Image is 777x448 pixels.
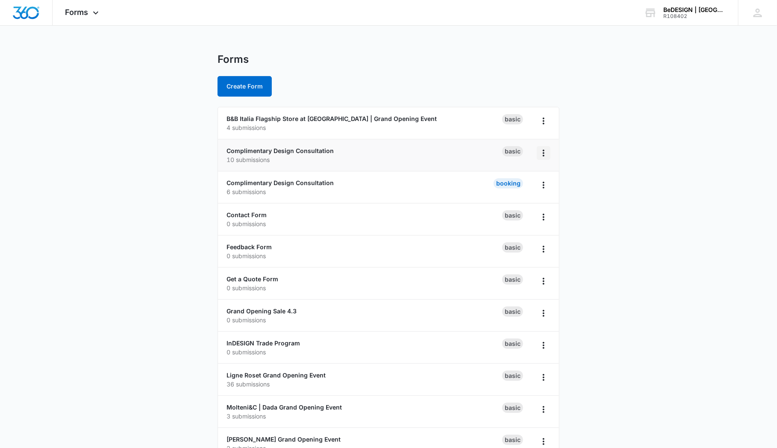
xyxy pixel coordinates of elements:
div: Basic [502,435,523,445]
a: Molteni&C | Dada Grand Opening Event [227,404,342,411]
p: 0 submissions [227,219,502,228]
div: Basic [502,403,523,413]
button: Overflow Menu [537,210,550,224]
p: 0 submissions [227,251,502,260]
div: Basic [502,146,523,156]
button: Overflow Menu [537,242,550,256]
a: B&B Italia Flagship Store at [GEOGRAPHIC_DATA] | Grand Opening Event [227,115,437,122]
div: Basic [502,210,523,221]
div: Basic [502,242,523,253]
p: 3 submissions [227,412,502,421]
h1: Forms [218,53,249,66]
a: InDESIGN Trade Program [227,339,300,347]
a: Get a Quote Form [227,275,278,283]
span: Forms [65,8,88,17]
div: Basic [502,307,523,317]
p: 6 submissions [227,187,494,196]
div: account name [663,6,726,13]
button: Overflow Menu [537,178,550,192]
a: Ligne Roset Grand Opening Event [227,371,326,379]
div: Basic [502,339,523,349]
button: Overflow Menu [537,274,550,288]
button: Overflow Menu [537,403,550,416]
a: Feedback Form [227,243,272,251]
a: [PERSON_NAME] Grand Opening Event [227,436,341,443]
p: 0 submissions [227,348,502,357]
div: Booking [494,178,523,189]
button: Overflow Menu [537,307,550,320]
p: 10 submissions [227,155,502,164]
a: Contact Form [227,211,267,218]
button: Overflow Menu [537,371,550,384]
p: 0 submissions [227,315,502,324]
p: 36 submissions [227,380,502,389]
div: Basic [502,274,523,285]
p: 0 submissions [227,283,502,292]
a: Complimentary Design Consultation [227,179,334,186]
a: Complimentary Design Consultation [227,147,334,154]
button: Create Form [218,76,272,97]
p: 4 submissions [227,123,502,132]
a: Grand Opening Sale 4.3 [227,307,297,315]
button: Overflow Menu [537,114,550,128]
button: Overflow Menu [537,146,550,160]
div: Basic [502,371,523,381]
div: account id [663,13,726,19]
div: Basic [502,114,523,124]
button: Overflow Menu [537,339,550,352]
